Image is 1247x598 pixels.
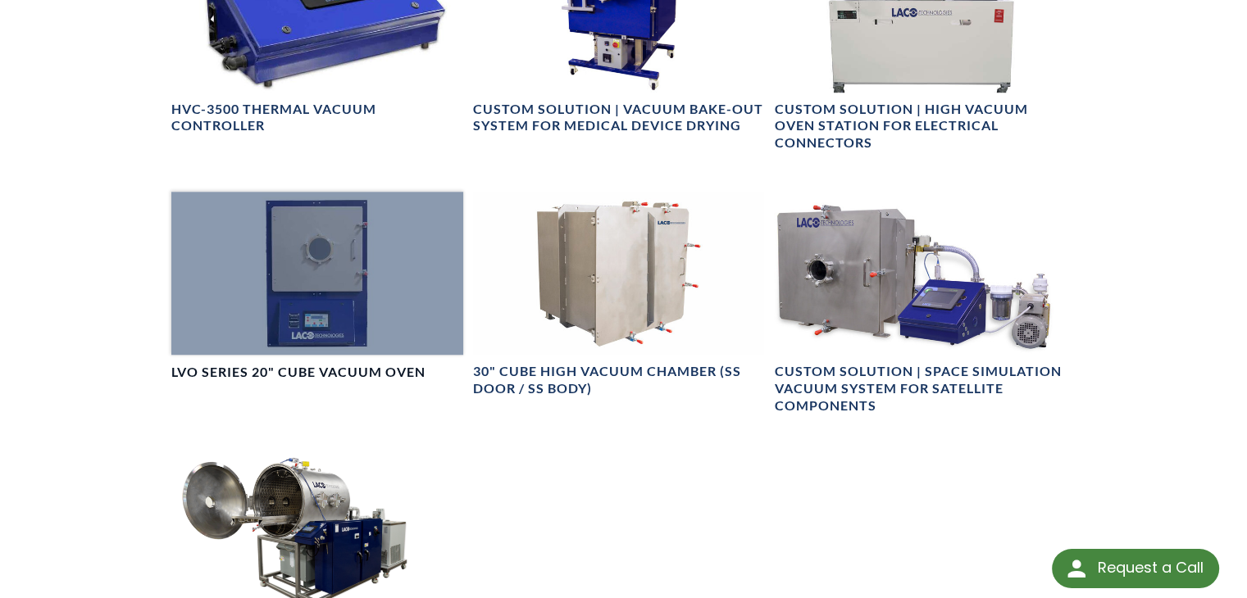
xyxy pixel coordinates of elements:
div: Request a Call [1097,549,1203,587]
h4: HVC-3500 Thermal Vacuum Controller [171,101,463,135]
h4: Custom Solution | Space Simulation Vacuum System for Satellite Components [774,363,1066,414]
h4: 30" Cube High Vacuum Chamber (SS Door / SS Body) [473,363,765,397]
h4: Custom Solution | Vacuum Bake-Out System for Medical Device Drying [473,101,765,135]
a: LVC303030-3322-CH SS Vacuum Chamber left side angle view30" Cube High Vacuum Chamber (SS Door / S... [473,192,765,398]
a: Turbo Vacuum System for Satellite Component TestingCustom Solution | Space Simulation Vacuum Syst... [774,192,1066,415]
img: round button [1063,555,1090,582]
a: Vacuum Oven Cube Front Aluminum Door, front viewLVO Series 20" Cube Vacuum Oven [171,192,463,382]
h4: LVO Series 20" Cube Vacuum Oven [171,364,426,381]
h4: Custom Solution | High Vacuum Oven Station for Electrical Connectors [774,101,1066,152]
div: Request a Call [1052,549,1219,588]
